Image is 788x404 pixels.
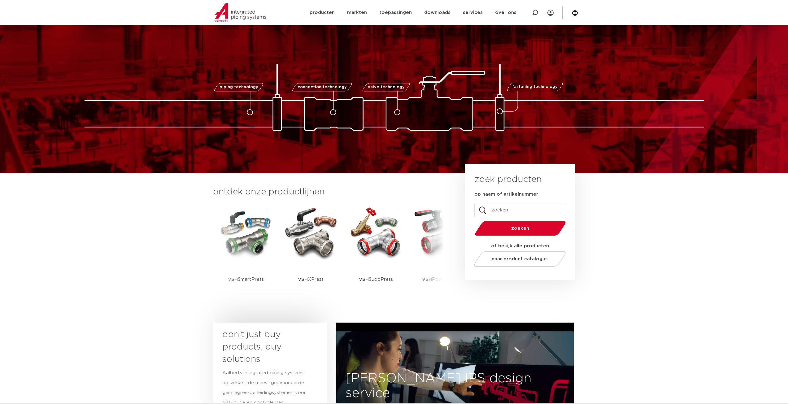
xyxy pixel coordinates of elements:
span: fastening technology [512,85,558,89]
p: SudoPress [359,260,393,299]
strong: of bekijk alle producten [491,244,549,248]
h3: zoek producten [474,173,542,186]
strong: VSH [422,277,432,282]
h3: don’t just buy products, buy solutions [222,328,307,366]
input: zoeken [474,203,565,217]
p: PowerPress [422,260,459,299]
strong: VSH [298,277,308,282]
strong: VSH [359,277,369,282]
p: SmartPress [228,260,264,299]
a: VSHSudoPress [348,204,404,299]
h3: ontdek onze productlijnen [213,186,444,198]
span: naar product catalogus [492,257,548,261]
strong: VSH [228,277,238,282]
a: naar product catalogus [472,251,567,267]
span: valve technology [368,85,405,89]
label: op naam of artikelnummer [474,191,538,198]
span: connection technology [297,85,346,89]
a: VSHXPress [283,204,339,299]
a: VSHSmartPress [218,204,274,299]
h3: [PERSON_NAME] IPS design service [336,371,574,401]
button: zoeken [472,220,568,236]
span: piping technology [220,85,258,89]
a: VSHPowerPress [413,204,469,299]
p: XPress [298,260,324,299]
span: zoeken [491,226,550,231]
